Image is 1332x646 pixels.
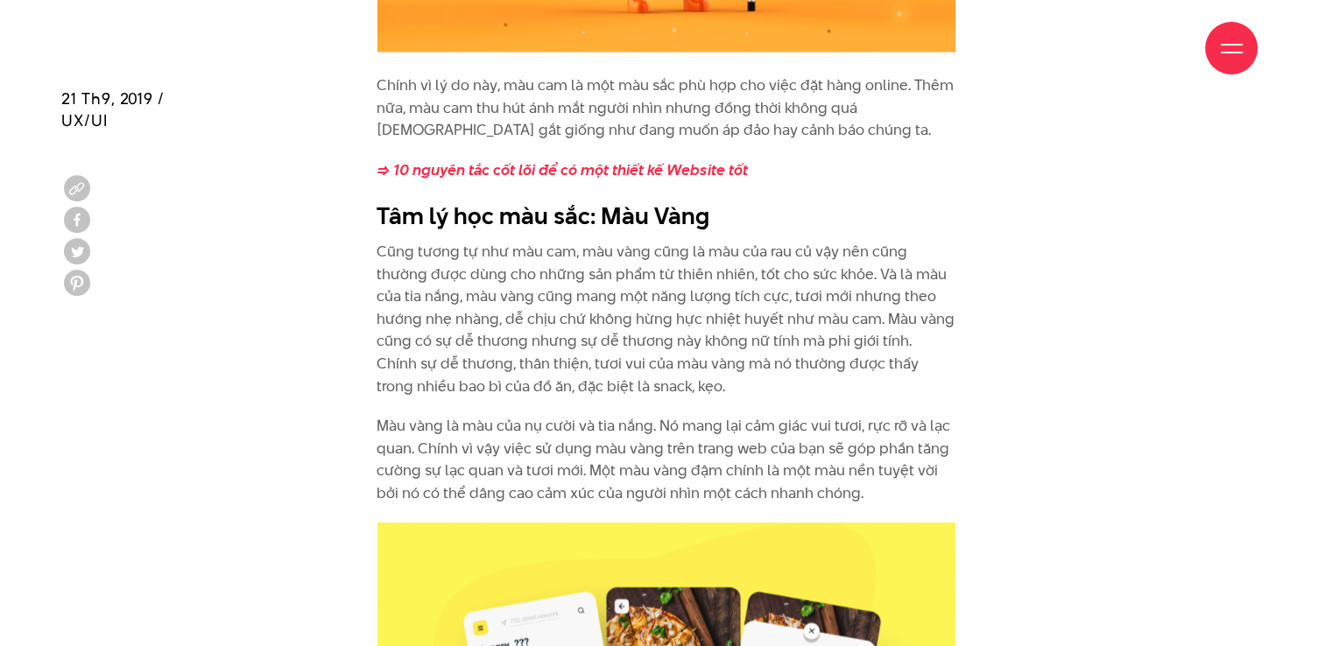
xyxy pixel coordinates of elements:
p: Màu vàng là màu của nụ cười và tia nắng. Nó mang lại cảm giác vui tươi, rực rỡ và lạc quan. Chính... [377,415,955,504]
span: 21 Th9, 2019 / UX/UI [61,88,165,132]
b: Tâm lý học màu sắc: Màu Vàng [377,200,709,232]
p: Chính vì lý do này, màu cam là một màu sắc phù hợp cho việc đặt hàng online. Thêm nữa, màu cam th... [377,74,955,142]
a: => 10 nguyên tắc cốt lõi để có một thiết kế Website tốt [377,159,748,180]
p: Cũng tương tự như màu cam, màu vàng cũng là màu của rau củ vậy nên cũng thường được dùng cho nhữn... [377,241,955,397]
